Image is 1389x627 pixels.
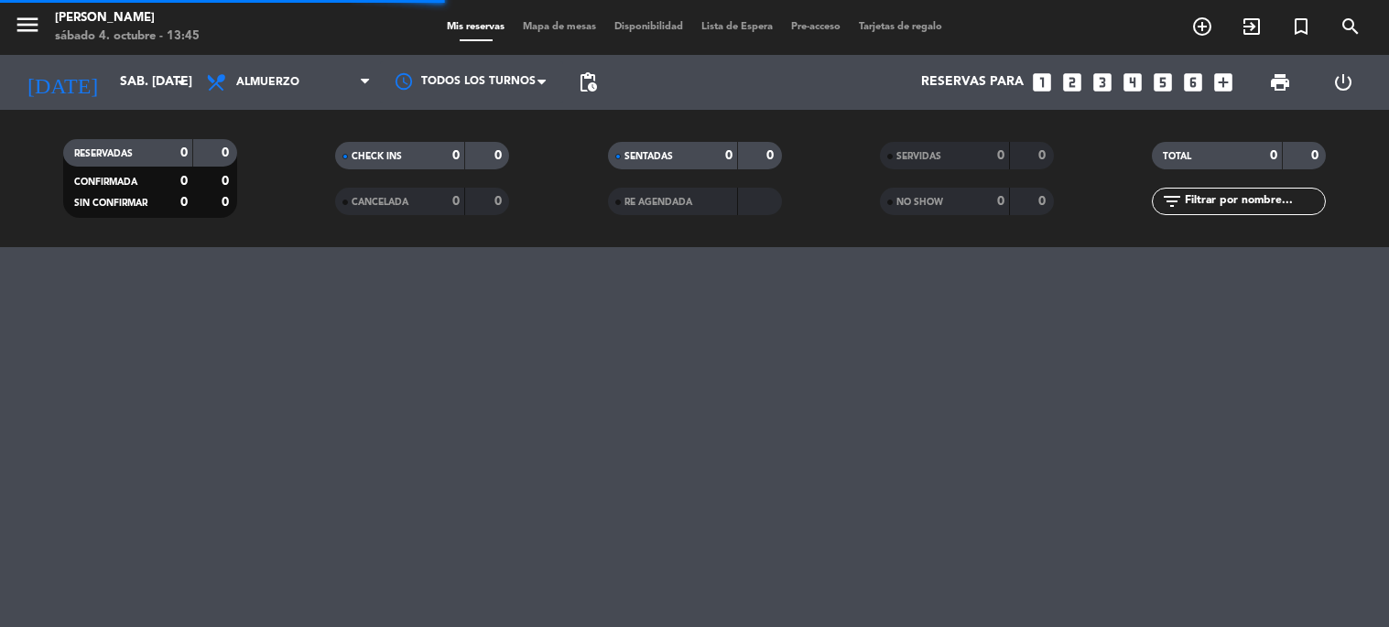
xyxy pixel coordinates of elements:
[896,198,943,207] span: NO SHOW
[14,11,41,45] button: menu
[1191,16,1213,38] i: add_circle_outline
[1270,149,1277,162] strong: 0
[180,146,188,159] strong: 0
[1290,16,1312,38] i: turned_in_not
[1181,70,1205,94] i: looks_6
[1151,70,1175,94] i: looks_5
[725,149,732,162] strong: 0
[782,22,850,32] span: Pre-acceso
[1312,55,1375,110] div: LOG OUT
[1038,149,1049,162] strong: 0
[352,152,402,161] span: CHECK INS
[452,195,460,208] strong: 0
[605,22,692,32] span: Disponibilidad
[14,11,41,38] i: menu
[1211,70,1235,94] i: add_box
[1038,195,1049,208] strong: 0
[74,199,147,208] span: SIN CONFIRMAR
[14,62,111,103] i: [DATE]
[74,149,133,158] span: RESERVADAS
[624,198,692,207] span: RE AGENDADA
[180,175,188,188] strong: 0
[438,22,514,32] span: Mis reservas
[494,149,505,162] strong: 0
[352,198,408,207] span: CANCELADA
[997,149,1004,162] strong: 0
[766,149,777,162] strong: 0
[1269,71,1291,93] span: print
[1163,152,1191,161] span: TOTAL
[494,195,505,208] strong: 0
[577,71,599,93] span: pending_actions
[236,76,299,89] span: Almuerzo
[1332,71,1354,93] i: power_settings_new
[921,75,1024,90] span: Reservas para
[1060,70,1084,94] i: looks_two
[1311,149,1322,162] strong: 0
[170,71,192,93] i: arrow_drop_down
[222,175,233,188] strong: 0
[1241,16,1263,38] i: exit_to_app
[74,178,137,187] span: CONFIRMADA
[55,9,200,27] div: [PERSON_NAME]
[624,152,673,161] span: SENTADAS
[1030,70,1054,94] i: looks_one
[1161,190,1183,212] i: filter_list
[1340,16,1362,38] i: search
[180,196,188,209] strong: 0
[55,27,200,46] div: sábado 4. octubre - 13:45
[514,22,605,32] span: Mapa de mesas
[1183,191,1325,211] input: Filtrar por nombre...
[222,146,233,159] strong: 0
[692,22,782,32] span: Lista de Espera
[452,149,460,162] strong: 0
[850,22,951,32] span: Tarjetas de regalo
[222,196,233,209] strong: 0
[1091,70,1114,94] i: looks_3
[1121,70,1145,94] i: looks_4
[997,195,1004,208] strong: 0
[896,152,941,161] span: SERVIDAS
